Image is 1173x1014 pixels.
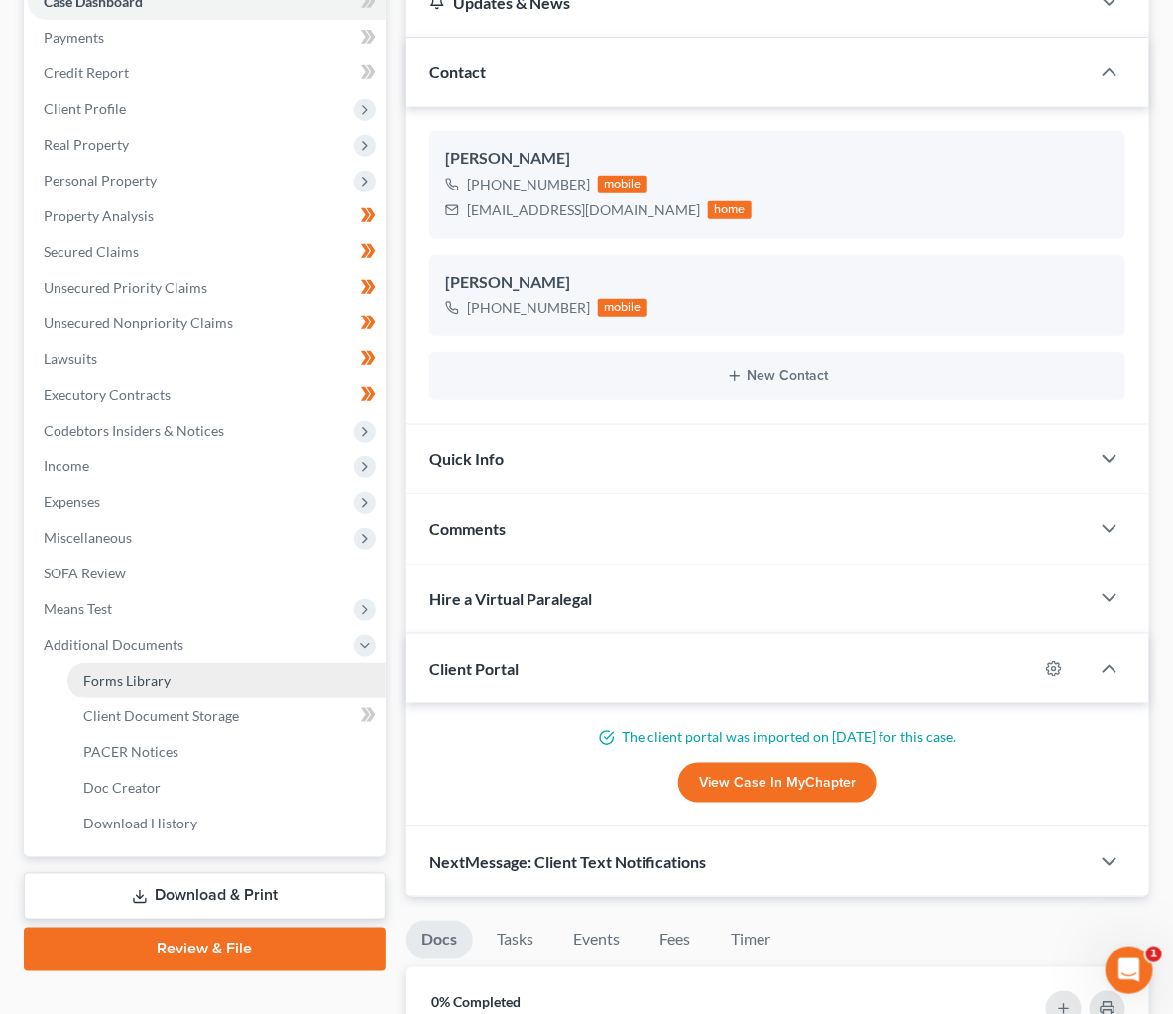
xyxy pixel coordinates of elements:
div: mobile [598,299,647,317]
a: Download History [67,806,386,841]
a: Tasks [481,921,549,959]
a: Docs [406,921,473,959]
div: [EMAIL_ADDRESS][DOMAIN_NAME] [467,200,700,220]
div: home [708,201,752,219]
a: Executory Contracts [28,377,386,413]
div: [PHONE_NUMBER] [467,298,590,317]
span: Codebtors Insiders & Notices [44,422,224,439]
a: Unsecured Priority Claims [28,270,386,306]
a: Forms Library [67,663,386,698]
span: Contact [429,63,486,81]
span: Download History [83,815,197,831]
span: Lawsuits [44,350,97,367]
span: Income [44,457,89,474]
a: Property Analysis [28,198,386,234]
span: Credit Report [44,64,129,81]
span: Hire a Virtual Paralegal [429,589,592,608]
span: Forms Library [83,672,171,689]
div: mobile [598,176,647,193]
a: View Case in MyChapter [678,763,877,803]
a: Credit Report [28,56,386,91]
span: Unsecured Priority Claims [44,279,207,296]
span: Secured Claims [44,243,139,260]
p: The client portal was imported on [DATE] for this case. [429,727,1125,747]
span: SOFA Review [44,565,126,581]
span: NextMessage: Client Text Notifications [429,852,706,871]
a: Lawsuits [28,341,386,377]
span: Means Test [44,600,112,617]
span: PACER Notices [83,743,178,760]
span: Executory Contracts [44,386,171,403]
a: Review & File [24,928,386,971]
a: Fees [644,921,707,959]
a: Doc Creator [67,770,386,806]
span: Comments [429,519,506,538]
span: Payments [44,29,104,46]
a: SOFA Review [28,556,386,591]
a: Client Document Storage [67,698,386,734]
a: Payments [28,20,386,56]
span: Client Document Storage [83,707,239,724]
span: Expenses [44,493,100,510]
strong: 0% Completed [431,994,521,1011]
span: Unsecured Nonpriority Claims [44,315,233,331]
span: Real Property [44,136,129,153]
a: Secured Claims [28,234,386,270]
iframe: Intercom live chat [1106,947,1153,994]
button: New Contact [445,368,1110,384]
div: [PERSON_NAME] [445,271,1110,295]
span: Quick Info [429,449,504,468]
div: [PERSON_NAME] [445,147,1110,171]
span: Property Analysis [44,207,154,224]
a: PACER Notices [67,734,386,770]
span: 1 [1146,947,1162,962]
span: Personal Property [44,172,157,189]
a: Download & Print [24,873,386,920]
span: Client Profile [44,100,126,117]
span: Client Portal [429,659,519,678]
span: Additional Documents [44,636,183,653]
a: Timer [715,921,786,959]
a: Events [557,921,636,959]
a: Unsecured Nonpriority Claims [28,306,386,341]
span: Doc Creator [83,779,161,796]
div: [PHONE_NUMBER] [467,175,590,194]
span: Miscellaneous [44,529,132,546]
